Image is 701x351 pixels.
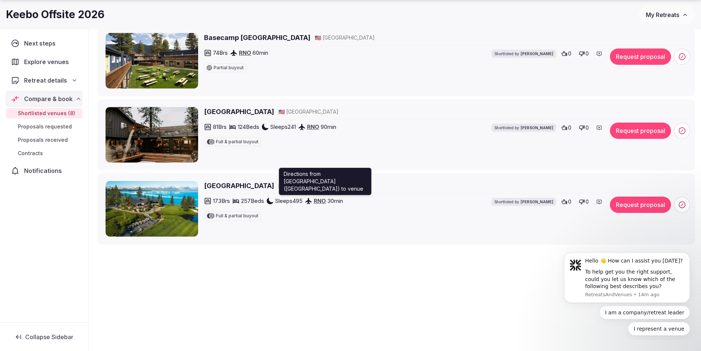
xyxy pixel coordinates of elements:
div: Shortlisted by [491,198,556,206]
span: 124 Beds [238,123,259,131]
span: Sleeps 495 [275,197,303,205]
iframe: Intercom notifications message [553,246,701,340]
button: Request proposal [610,197,671,213]
a: Notifications [6,163,82,178]
img: Coachman Hotel [106,107,198,163]
button: 🇺🇸 [315,34,321,41]
button: Collapse Sidebar [6,329,82,345]
span: [PERSON_NAME] [521,125,553,130]
a: Proposals requested [6,121,82,132]
button: My Retreats [639,6,695,24]
span: 257 Beds [241,197,264,205]
button: 0 [559,123,574,133]
span: Explore venues [24,57,72,66]
span: My Retreats [646,11,679,19]
span: 30 min [327,197,343,205]
span: 0 [568,198,571,205]
span: Retreat details [24,76,67,85]
a: RNO [239,49,251,56]
span: 81 Brs [213,123,227,131]
a: Next steps [6,36,82,51]
a: Basecamp [GEOGRAPHIC_DATA] [204,33,310,42]
span: Contracts [18,150,43,157]
span: Shortlisted venues (8) [18,110,75,117]
span: Proposals received [18,136,68,144]
span: [PERSON_NAME] [521,51,553,56]
span: 0 [585,124,589,131]
a: [GEOGRAPHIC_DATA] [204,107,274,116]
button: Request proposal [610,49,671,65]
img: Basecamp Tahoe South [106,33,198,88]
span: 0 [568,50,571,57]
span: Compare & book [24,94,73,103]
span: Partial buyout [214,66,244,70]
a: Contracts [6,148,82,158]
div: Shortlisted by [491,50,556,58]
button: 0 [577,123,591,133]
button: 0 [577,197,591,207]
a: RNO [307,123,319,130]
span: Notifications [24,166,65,175]
h1: Keebo Offsite 2026 [6,7,104,22]
span: 0 [585,50,589,57]
span: [GEOGRAPHIC_DATA] [286,108,338,116]
button: 🇺🇸 [278,182,285,190]
a: Explore venues [6,54,82,70]
span: Proposals requested [18,123,72,130]
button: 0 [559,197,574,207]
button: 🇺🇸 [278,108,285,116]
span: Full & partial buyout [216,140,258,144]
button: Request proposal [610,123,671,139]
span: Sleeps 241 [270,123,296,131]
span: 🇺🇸 [278,108,285,115]
span: 90 min [321,123,336,131]
span: [GEOGRAPHIC_DATA] [323,34,375,41]
span: Collapse Sidebar [25,333,73,341]
span: 0 [585,198,589,205]
a: RNO [314,197,326,204]
span: 74 Brs [213,49,228,57]
a: Shortlisted venues (8) [6,108,82,118]
p: Directions from [GEOGRAPHIC_DATA] ([GEOGRAPHIC_DATA]) to venue [284,170,367,193]
span: 60 min [253,49,268,57]
span: [PERSON_NAME] [521,199,553,204]
img: Edgewood Tahoe Resort [106,181,198,237]
button: 0 [559,49,574,59]
span: Full & partial buyout [216,214,258,218]
span: Next steps [24,39,59,48]
span: 🇺🇸 [278,183,285,189]
a: [GEOGRAPHIC_DATA] [204,181,274,190]
span: 0 [568,124,571,131]
span: 173 Brs [213,197,230,205]
div: Shortlisted by [491,124,556,132]
button: 0 [577,49,591,59]
a: Proposals received [6,135,82,145]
